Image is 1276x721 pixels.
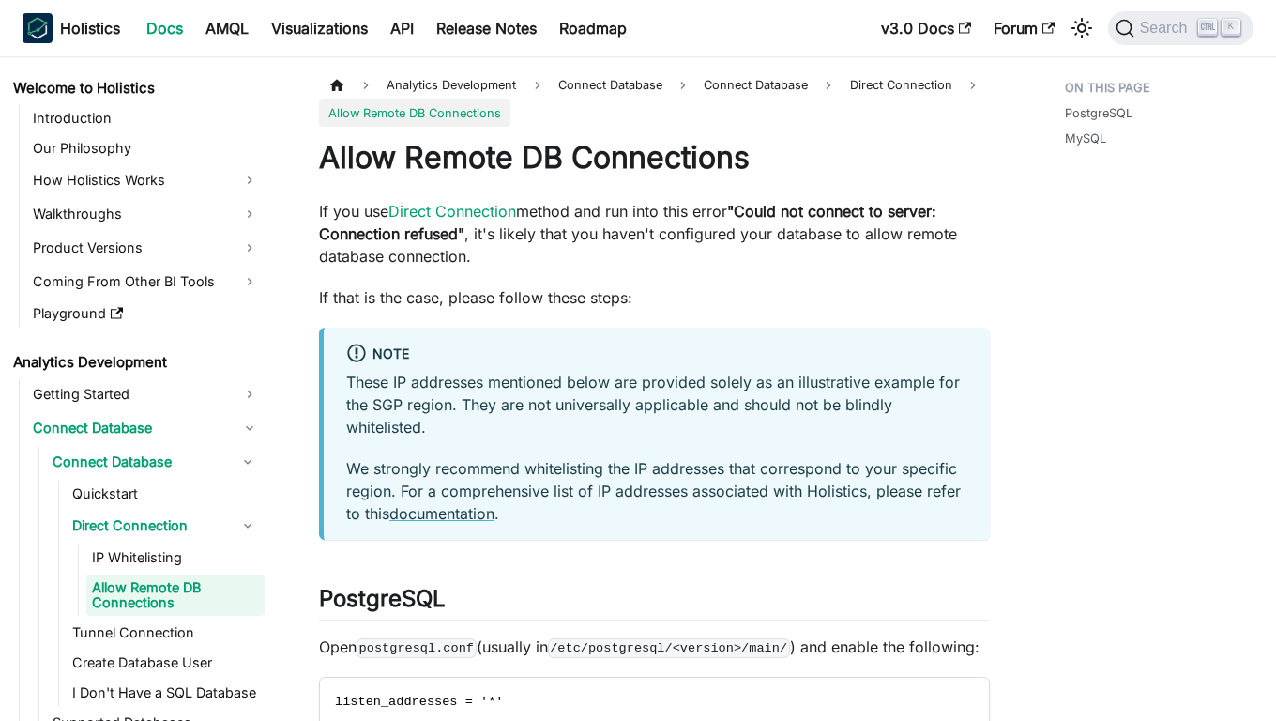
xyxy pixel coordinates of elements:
a: Introduction [27,105,265,131]
a: Visualizations [260,13,379,43]
a: Getting Started [27,379,265,409]
b: Holistics [60,17,120,39]
a: Forum [982,13,1066,43]
nav: Breadcrumbs [319,71,990,127]
div: NOTE [346,343,967,367]
a: MySQL [1065,130,1106,147]
a: Connect Database [694,71,817,99]
p: If that is the case, please follow these steps: [319,286,990,309]
a: Connect Database [27,413,265,443]
a: Analytics Development [8,349,265,376]
a: Allow Remote DB Connections [86,575,265,616]
a: Docs [135,13,194,43]
p: These IP addresses mentioned below are provided solely as an illustrative example for the SGP reg... [346,371,967,438]
button: Collapse sidebar category 'Connect Database' [231,447,265,477]
span: Direct Connection [850,78,952,92]
button: Switch between dark and light mode (currently light mode) [1067,13,1097,43]
a: HolisticsHolistics [23,13,120,43]
a: Home page [319,71,355,99]
span: Search [1134,20,1199,37]
a: I Don't Have a SQL Database [67,680,265,706]
a: AMQL [194,13,260,43]
a: Our Philosophy [27,135,265,161]
code: /etc/postgresql/<version>/main/ [548,638,790,657]
kbd: K [1222,19,1240,36]
a: Quickstart [67,481,265,507]
h2: PostgreSQL [319,585,990,621]
a: IP Whitelisting [86,545,265,571]
a: PostgreSQL [1065,104,1132,122]
a: Direct Connection [840,71,961,99]
a: Product Versions [27,233,265,263]
a: Direct Connection [388,202,516,221]
button: Search (Ctrl+K) [1108,11,1253,45]
h1: Allow Remote DB Connections [319,139,990,176]
p: Open (usually in ) and enable the following: [319,636,990,658]
a: Walkthroughs [27,199,265,229]
a: documentation [389,504,494,523]
span: Connect Database [704,78,808,92]
a: v3.0 Docs [870,13,982,43]
button: Collapse sidebar category 'Direct Connection' [231,511,265,541]
a: Coming From Other BI Tools [27,267,265,297]
a: Tunnel Connection [67,620,265,646]
p: We strongly recommend whitelisting the IP addresses that correspond to your specific region. For ... [346,457,967,525]
a: Welcome to Holistics [8,75,265,101]
span: Allow Remote DB Connections [319,99,510,126]
a: Release Notes [425,13,548,43]
p: If you use method and run into this error , it's likely that you haven't configured your database... [319,200,990,268]
a: Direct Connection [67,511,231,541]
a: Connect Database [47,447,231,477]
span: listen_addresses = '*' [335,695,503,709]
span: Analytics Development [377,71,525,99]
a: Playground [27,300,265,327]
img: Holistics [23,13,53,43]
span: Connect Database [549,71,672,99]
a: Create Database User [67,650,265,676]
a: How Holistics Works [27,165,265,195]
a: Roadmap [548,13,638,43]
a: API [379,13,425,43]
code: postgresql.conf [357,638,477,657]
strong: "Could not connect to server: Connection refused" [319,202,936,243]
